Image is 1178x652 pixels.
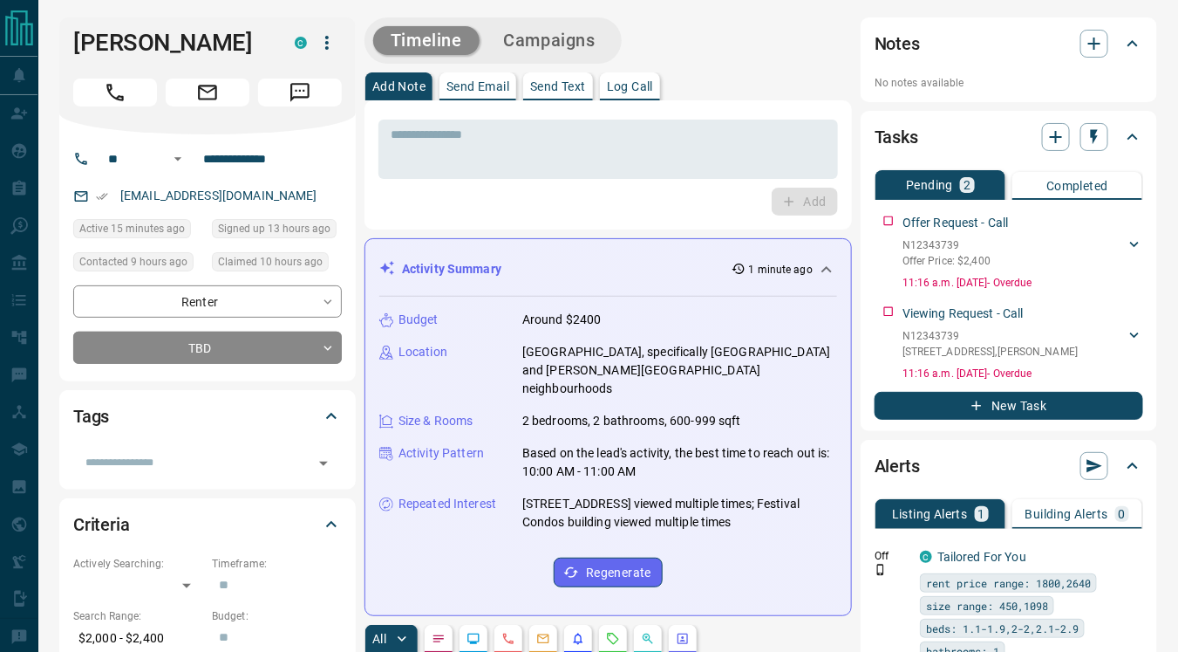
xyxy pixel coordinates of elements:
p: All [372,633,386,645]
p: [STREET_ADDRESS] viewed multiple times; Festival Condos building viewed multiple times [522,495,837,532]
p: N12343739 [902,328,1078,344]
h2: Alerts [875,452,920,480]
span: Call [73,79,157,106]
div: TBD [73,332,342,364]
p: Budget [398,311,439,329]
button: Open [311,451,336,476]
span: beds: 1.1-1.9,2-2,2.1-2.9 [926,620,1079,637]
p: [GEOGRAPHIC_DATA], specifically [GEOGRAPHIC_DATA] and [PERSON_NAME][GEOGRAPHIC_DATA] neighbourhoods [522,343,837,398]
div: Fri Aug 15 2025 [73,252,203,277]
button: Timeline [373,26,480,55]
div: Thu Aug 14 2025 [212,219,342,244]
div: Tasks [875,116,1143,158]
a: Tailored For You [937,550,1026,564]
p: 2 bedrooms, 2 bathrooms, 600-999 sqft [522,412,741,430]
p: Pending [906,179,953,191]
p: Size & Rooms [398,412,473,430]
span: Claimed 10 hours ago [218,253,323,271]
button: Campaigns [487,26,613,55]
svg: Email Verified [96,190,108,202]
p: Based on the lead's activity, the best time to reach out is: 10:00 AM - 11:00 AM [522,444,837,481]
p: 11:16 a.m. [DATE] - Overdue [902,275,1143,291]
p: Activity Pattern [398,444,484,463]
div: N12343739[STREET_ADDRESS],[PERSON_NAME] [902,325,1143,363]
div: Fri Aug 15 2025 [73,219,203,244]
h2: Notes [875,30,920,58]
p: Around $2400 [522,311,602,329]
p: N12343739 [902,237,991,253]
span: Contacted 9 hours ago [79,253,187,271]
p: Add Note [372,80,426,93]
p: Timeframe: [212,556,342,572]
p: Offer Request - Call [902,214,1009,232]
p: 1 minute ago [749,262,813,278]
p: Offer Price: $2,400 [902,253,991,269]
button: Regenerate [554,558,663,587]
span: Active 15 minutes ago [79,220,185,237]
p: 2 [964,179,970,191]
p: Viewing Request - Call [902,305,1024,323]
div: Activity Summary1 minute ago [379,253,837,285]
div: condos.ca [295,37,307,49]
svg: Emails [536,632,550,646]
p: Actively Searching: [73,556,203,572]
p: 11:16 a.m. [DATE] - Overdue [902,366,1143,381]
p: Send Email [446,80,509,93]
span: Signed up 13 hours ago [218,220,330,237]
svg: Listing Alerts [571,632,585,646]
h2: Tags [73,402,109,430]
h2: Tasks [875,123,918,151]
p: 0 [1119,508,1126,520]
span: Message [258,79,342,106]
svg: Agent Actions [676,632,690,646]
p: Activity Summary [402,260,501,278]
p: Location [398,343,447,361]
button: New Task [875,392,1143,420]
div: Tags [73,395,342,437]
svg: Calls [501,632,515,646]
p: Send Text [530,80,586,93]
div: Fri Aug 15 2025 [212,252,342,277]
p: Off [875,548,909,564]
svg: Opportunities [641,632,655,646]
svg: Push Notification Only [875,564,887,576]
a: [EMAIL_ADDRESS][DOMAIN_NAME] [120,189,317,202]
p: No notes available [875,75,1143,91]
span: Email [166,79,249,106]
p: Completed [1046,180,1108,192]
p: Building Alerts [1025,508,1108,520]
div: Notes [875,23,1143,65]
div: Renter [73,285,342,318]
p: Repeated Interest [398,495,496,513]
div: N12343739Offer Price: $2,400 [902,234,1143,272]
p: [STREET_ADDRESS] , [PERSON_NAME] [902,344,1078,360]
span: size range: 450,1098 [926,597,1048,614]
h1: [PERSON_NAME] [73,29,269,57]
p: 1 [978,508,985,520]
div: Alerts [875,445,1143,487]
p: Budget: [212,608,342,624]
svg: Notes [432,632,446,646]
svg: Requests [606,632,620,646]
span: rent price range: 1800,2640 [926,574,1091,592]
button: Open [167,148,188,169]
div: Criteria [73,504,342,546]
p: Listing Alerts [892,508,968,520]
svg: Lead Browsing Activity [466,632,480,646]
p: Search Range: [73,608,203,624]
div: condos.ca [920,551,932,563]
p: Log Call [607,80,653,93]
h2: Criteria [73,511,130,539]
